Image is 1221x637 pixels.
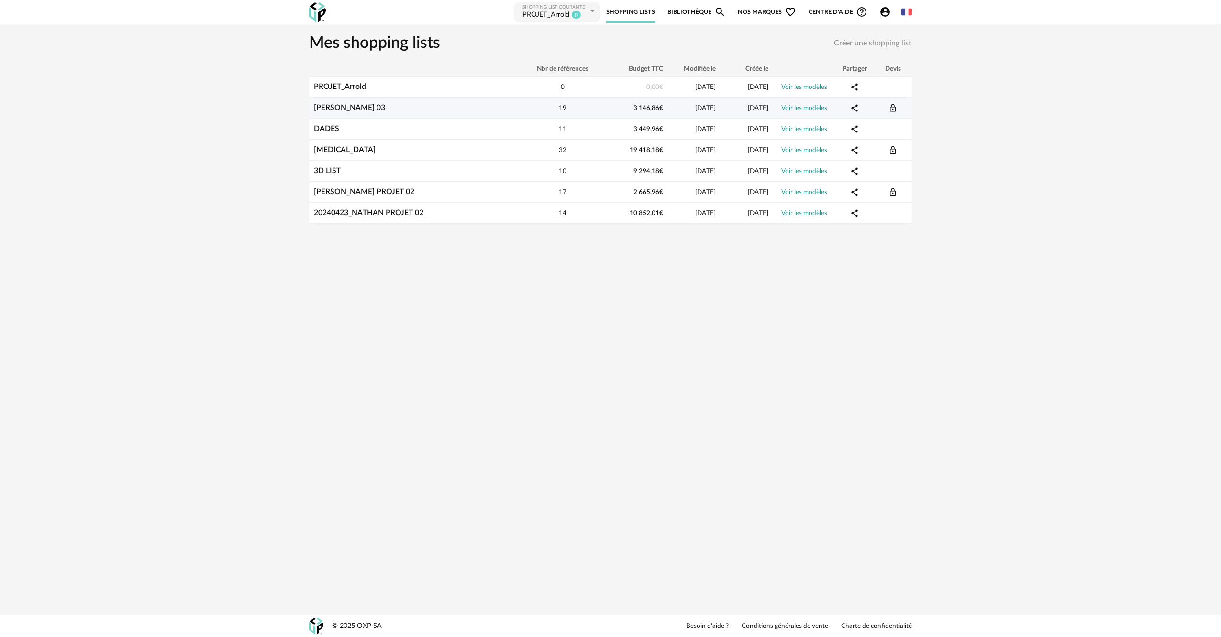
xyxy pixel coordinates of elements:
span: Devis [888,188,897,196]
span: € [659,84,663,90]
a: Voir les modèles [781,168,827,175]
span: 3 146,86 [633,105,663,111]
span: Account Circle icon [879,6,895,18]
a: Voir les modèles [781,147,827,154]
a: [MEDICAL_DATA] [314,146,376,154]
span: 2 665,96 [633,189,663,196]
span: [DATE] [748,147,768,154]
div: Partager [835,65,874,73]
a: Conditions générales de vente [742,622,828,631]
div: Nbr de références [520,65,606,73]
h1: Mes shopping lists [309,33,440,54]
span: 10 852,01 [630,210,663,217]
a: 3D LIST [314,167,341,175]
span: Share Variant icon [850,209,859,217]
span: Account Circle icon [879,6,891,18]
a: Voir les modèles [781,189,827,196]
span: Heart Outline icon [785,6,796,18]
span: [DATE] [695,105,716,111]
span: Share Variant icon [850,125,859,132]
span: [DATE] [695,126,716,132]
img: OXP [309,618,323,635]
span: 0 [561,84,565,90]
a: 20240423_NATHAN PROJET 02 [314,209,423,217]
span: 10 [559,168,566,175]
span: 17 [559,189,566,196]
a: [PERSON_NAME] PROJET 02 [314,188,414,196]
span: 19 418,18 [630,147,663,154]
span: [DATE] [748,105,768,111]
span: 14 [559,210,566,217]
sup: 0 [571,11,581,19]
span: [DATE] [748,210,768,217]
span: 19 [559,105,566,111]
div: Devis [874,65,912,73]
a: [PERSON_NAME] 03 [314,104,385,111]
span: [DATE] [748,126,768,132]
div: PROJET_Arrold [522,11,569,20]
a: DADES [314,125,339,132]
a: Besoin d'aide ? [686,622,729,631]
a: Shopping Lists [606,1,655,23]
span: Share Variant icon [850,146,859,154]
span: € [659,147,663,154]
span: 11 [559,126,566,132]
span: Magnify icon [714,6,726,18]
a: Voir les modèles [781,126,827,132]
span: Help Circle Outline icon [856,6,867,18]
div: Modifiée le [668,65,721,73]
div: Créée le [721,65,773,73]
span: [DATE] [695,84,716,90]
img: OXP [309,2,326,22]
span: Devis [888,104,897,111]
span: [DATE] [695,189,716,196]
span: Nos marques [738,1,796,23]
span: 32 [559,147,566,154]
span: [DATE] [748,84,768,90]
span: [DATE] [748,189,768,196]
img: fr [901,7,912,17]
span: 3 449,96 [633,126,663,132]
span: Share Variant icon [850,167,859,175]
span: Centre d'aideHelp Circle Outline icon [809,6,867,18]
span: [DATE] [695,168,716,175]
span: [DATE] [695,147,716,154]
button: Créer une shopping list [833,35,912,52]
span: Share Variant icon [850,83,859,90]
span: Share Variant icon [850,104,859,111]
span: € [659,105,663,111]
div: Budget TTC [606,65,668,73]
span: € [659,168,663,175]
span: € [659,126,663,132]
a: PROJET_Arrold [314,83,366,90]
a: Charte de confidentialité [841,622,912,631]
a: Voir les modèles [781,210,827,217]
span: [DATE] [695,210,716,217]
span: 9 294,18 [633,168,663,175]
div: © 2025 OXP SA [332,622,382,631]
a: Voir les modèles [781,105,827,111]
span: Share Variant icon [850,188,859,196]
div: Shopping List courante [522,4,588,11]
span: € [659,189,663,196]
span: [DATE] [748,168,768,175]
a: Voir les modèles [781,84,827,90]
span: Créer une shopping list [834,39,911,47]
span: 0,00 [646,84,663,90]
span: Devis [888,146,897,154]
span: € [659,210,663,217]
a: BibliothèqueMagnify icon [667,1,726,23]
